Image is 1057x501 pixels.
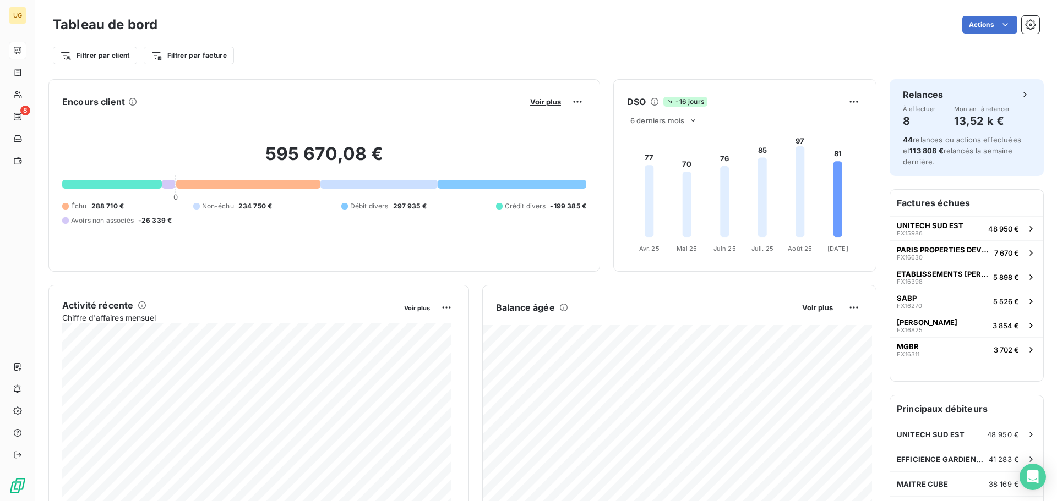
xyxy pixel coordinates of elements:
[993,297,1019,306] span: 5 526 €
[202,201,234,211] span: Non-échu
[890,190,1043,216] h6: Factures échues
[496,301,555,314] h6: Balance âgée
[897,327,923,333] span: FX16825
[994,345,1019,354] span: 3 702 €
[989,480,1019,488] span: 38 169 €
[62,95,125,108] h6: Encours client
[890,216,1043,240] button: UNITECH SUD ESTFX1598648 950 €
[788,245,812,252] tspan: Août 25
[897,245,990,254] span: PARIS PROPERTIES DEVELOPPEMENT (PROUDREED)
[138,216,172,225] span: -26 339 €
[1020,464,1046,490] div: Open Intercom Messenger
[527,97,564,107] button: Voir plus
[630,116,684,125] span: 6 derniers mois
[994,249,1019,257] span: 7 670 €
[530,97,561,106] span: Voir plus
[9,477,26,494] img: Logo LeanPay
[897,342,919,351] span: MGBR
[897,351,919,357] span: FX16311
[20,106,30,115] span: 8
[903,112,936,130] h4: 8
[962,16,1017,34] button: Actions
[897,278,923,285] span: FX16398
[890,395,1043,422] h6: Principaux débiteurs
[903,106,936,112] span: À effectuer
[989,455,1019,464] span: 41 283 €
[393,201,427,211] span: 297 935 €
[897,221,963,230] span: UNITECH SUD EST
[53,15,157,35] h3: Tableau de bord
[903,135,913,144] span: 44
[627,95,646,108] h6: DSO
[988,224,1019,233] span: 48 950 €
[897,230,923,236] span: FX15986
[890,337,1043,361] button: MGBRFX163113 702 €
[71,216,134,225] span: Avoirs non associés
[897,430,965,439] span: UNITECH SUD EST
[954,106,1010,112] span: Montant à relancer
[993,321,1019,330] span: 3 854 €
[663,97,707,107] span: -16 jours
[903,135,1021,166] span: relances ou actions effectuées et relancés la semaine dernière.
[987,430,1019,439] span: 48 950 €
[890,289,1043,313] button: SABPFX162705 526 €
[401,302,433,312] button: Voir plus
[404,304,430,312] span: Voir plus
[71,201,87,211] span: Échu
[238,201,272,211] span: 234 750 €
[897,254,923,261] span: FX16630
[751,245,773,252] tspan: Juil. 25
[909,146,943,155] span: 113 808 €
[890,240,1043,265] button: PARIS PROPERTIES DEVELOPPEMENT (PROUDREED)FX166307 670 €
[993,273,1019,282] span: 5 898 €
[799,302,836,312] button: Voir plus
[62,299,133,312] h6: Activité récente
[62,143,586,176] h2: 595 670,08 €
[550,201,586,211] span: -199 385 €
[350,201,389,211] span: Débit divers
[802,303,833,312] span: Voir plus
[903,88,943,101] h6: Relances
[639,245,660,252] tspan: Avr. 25
[91,201,124,211] span: 288 710 €
[954,112,1010,130] h4: 13,52 k €
[713,245,736,252] tspan: Juin 25
[897,318,957,327] span: [PERSON_NAME]
[677,245,697,252] tspan: Mai 25
[897,302,922,309] span: FX16270
[897,455,989,464] span: EFFICIENCE GARDIENNAGE
[890,265,1043,289] button: ETABLISSEMENTS [PERSON_NAME]FX163985 898 €
[897,294,917,302] span: SABP
[173,192,178,201] span: 0
[897,480,949,488] span: MAITRE CUBE
[827,245,848,252] tspan: [DATE]
[144,47,234,64] button: Filtrer par facture
[890,313,1043,337] button: [PERSON_NAME]FX168253 854 €
[897,269,989,278] span: ETABLISSEMENTS [PERSON_NAME]
[9,7,26,24] div: UG
[53,47,137,64] button: Filtrer par client
[62,312,396,323] span: Chiffre d'affaires mensuel
[505,201,546,211] span: Crédit divers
